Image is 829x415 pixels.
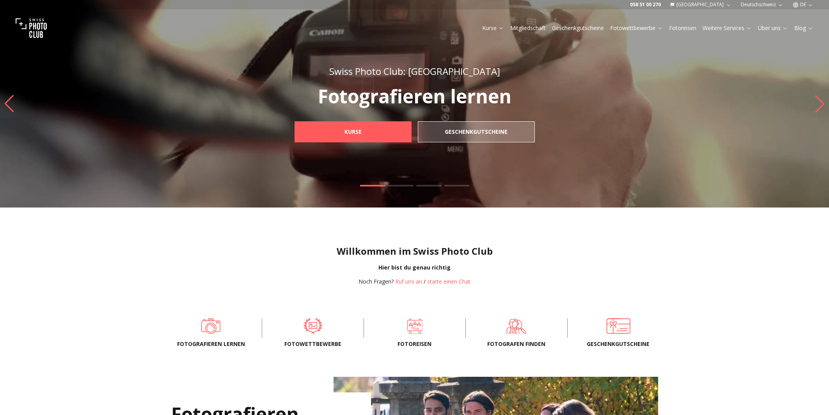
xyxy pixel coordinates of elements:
[275,340,351,348] span: Fotowettbewerbe
[630,2,661,8] a: 058 51 00 270
[703,24,752,32] a: Weitere Services
[758,24,788,32] a: Über uns
[376,318,453,334] a: Fotoreisen
[275,318,351,334] a: Fotowettbewerbe
[607,23,666,34] button: Fotowettbewerbe
[16,12,47,44] img: Swiss photo club
[173,318,249,334] a: Fotografieren lernen
[666,23,699,34] button: Fotoreisen
[794,24,813,32] a: Blog
[699,23,755,34] button: Weitere Services
[329,65,500,78] span: Swiss Photo Club: [GEOGRAPHIC_DATA]
[376,340,453,348] span: Fotoreisen
[445,128,508,136] b: Geschenkgutscheine
[277,87,552,106] p: Fotografieren lernen
[295,121,412,142] a: Kurse
[418,121,535,142] a: Geschenkgutscheine
[173,340,249,348] span: Fotografieren lernen
[6,245,823,257] h1: Willkommen im Swiss Photo Club
[359,278,470,286] div: /
[507,23,549,34] button: Mitgliedschaft
[478,318,555,334] a: Fotografen finden
[549,23,607,34] button: Geschenkgutscheine
[552,24,604,32] a: Geschenkgutscheine
[344,128,362,136] b: Kurse
[478,340,555,348] span: Fotografen finden
[479,23,507,34] button: Kurse
[6,264,823,271] div: Hier bist du genau richtig
[510,24,546,32] a: Mitgliedschaft
[482,24,504,32] a: Kurse
[669,24,696,32] a: Fotoreisen
[580,340,657,348] span: Geschenkgutscheine
[359,278,394,285] span: Noch Fragen?
[755,23,791,34] button: Über uns
[395,278,422,285] a: Ruf uns an
[427,278,470,286] button: starte einen Chat
[610,24,663,32] a: Fotowettbewerbe
[791,23,817,34] button: Blog
[580,318,657,334] a: Geschenkgutscheine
